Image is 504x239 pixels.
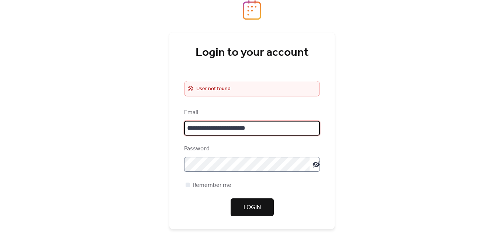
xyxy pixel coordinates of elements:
button: Login [231,198,274,216]
span: User not found [196,85,231,93]
div: Email [184,108,318,117]
span: Remember me [193,181,231,190]
div: Login to your account [184,45,320,60]
span: Login [244,203,261,212]
div: Password [184,144,318,153]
